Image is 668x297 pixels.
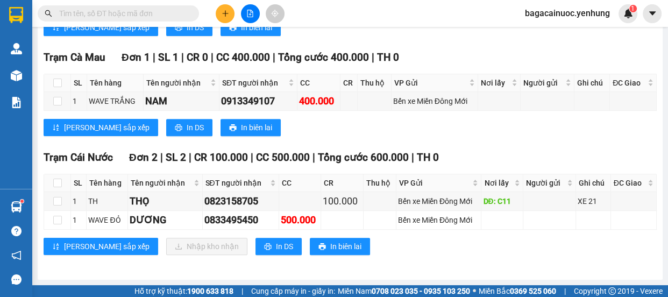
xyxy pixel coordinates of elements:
[643,4,662,23] button: caret-down
[20,200,24,203] sup: 1
[523,77,563,89] span: Người gửi
[484,177,512,189] span: Nơi lấy
[87,74,144,92] th: Tên hàng
[613,77,645,89] span: ĐC Giao
[310,238,370,255] button: printerIn biên lai
[216,51,270,63] span: CC 400.000
[73,195,84,207] div: 1
[321,174,364,192] th: CR
[44,238,158,255] button: sort-ascending[PERSON_NAME] sắp xếp
[187,122,204,133] span: In DS
[481,77,509,89] span: Nơi lấy
[203,192,279,211] td: 0823158705
[396,192,481,211] td: Bến xe Miền Đông Mới
[71,74,87,92] th: SL
[64,122,150,133] span: [PERSON_NAME] sắp xếp
[299,94,338,109] div: 400.000
[648,9,657,18] span: caret-down
[614,177,645,189] span: ĐC Giao
[281,213,319,228] div: 500.000
[44,19,158,36] button: sort-ascending[PERSON_NAME] sắp xếp
[578,195,608,207] div: XE 21
[312,151,315,164] span: |
[89,95,141,107] div: WAVE TRẮNG
[526,177,565,189] span: Người gửi
[271,10,279,17] span: aim
[629,5,637,12] sup: 1
[130,213,201,228] div: DƯƠNG
[377,51,399,63] span: TH 0
[264,243,272,251] span: printer
[189,151,191,164] span: |
[146,77,208,89] span: Tên người nhận
[52,243,60,251] span: sort-ascending
[222,77,286,89] span: SĐT người nhận
[160,151,163,164] span: |
[59,8,186,19] input: Tìm tên, số ĐT hoặc mã đơn
[576,174,610,192] th: Ghi chú
[87,174,127,192] th: Tên hàng
[166,151,186,164] span: SL 2
[181,51,184,63] span: |
[273,51,275,63] span: |
[372,51,374,63] span: |
[318,243,326,251] span: printer
[473,289,476,293] span: ⚪️
[358,74,391,92] th: Thu hộ
[318,151,409,164] span: Tổng cước 600.000
[229,24,237,32] span: printer
[241,4,260,23] button: file-add
[229,124,237,132] span: printer
[204,194,277,209] div: 0823158705
[204,213,277,228] div: 0833495450
[11,250,22,260] span: notification
[372,287,470,295] strong: 0708 023 035 - 0935 103 250
[187,22,204,33] span: In DS
[129,151,158,164] span: Đơn 2
[128,211,203,230] td: DƯƠNG
[251,151,253,164] span: |
[11,274,22,285] span: message
[11,43,22,54] img: warehouse-icon
[246,10,254,17] span: file-add
[564,285,566,297] span: |
[64,241,150,252] span: [PERSON_NAME] sắp xếp
[145,94,217,109] div: NAM
[399,177,470,189] span: VP Gửi
[88,195,125,207] div: TH
[608,287,616,295] span: copyright
[194,151,248,164] span: CR 100.000
[222,10,229,17] span: plus
[479,285,556,297] span: Miền Bắc
[393,95,477,107] div: Bến xe Miền Đông Mới
[9,7,23,23] img: logo-vxr
[392,92,479,111] td: Bến xe Miền Đông Mới
[394,77,467,89] span: VP Gửi
[631,5,635,12] span: 1
[122,51,150,63] span: Đơn 1
[73,214,84,226] div: 1
[266,4,285,23] button: aim
[11,97,22,108] img: solution-icon
[11,201,22,213] img: warehouse-icon
[187,287,233,295] strong: 1900 633 818
[483,195,521,207] div: DĐ: C11
[166,19,212,36] button: printerIn DS
[255,238,302,255] button: printerIn DS
[131,177,191,189] span: Tên người nhận
[297,74,340,92] th: CC
[221,94,295,109] div: 0913349107
[203,211,279,230] td: 0833495450
[574,74,610,92] th: Ghi chú
[216,4,234,23] button: plus
[340,74,358,92] th: CR
[279,174,322,192] th: CC
[52,124,60,132] span: sort-ascending
[396,211,481,230] td: Bến xe Miền Đông Mới
[623,9,633,18] img: icon-new-feature
[417,151,439,164] span: TH 0
[241,285,243,297] span: |
[144,92,219,111] td: NAM
[411,151,414,164] span: |
[241,22,272,33] span: In biên lai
